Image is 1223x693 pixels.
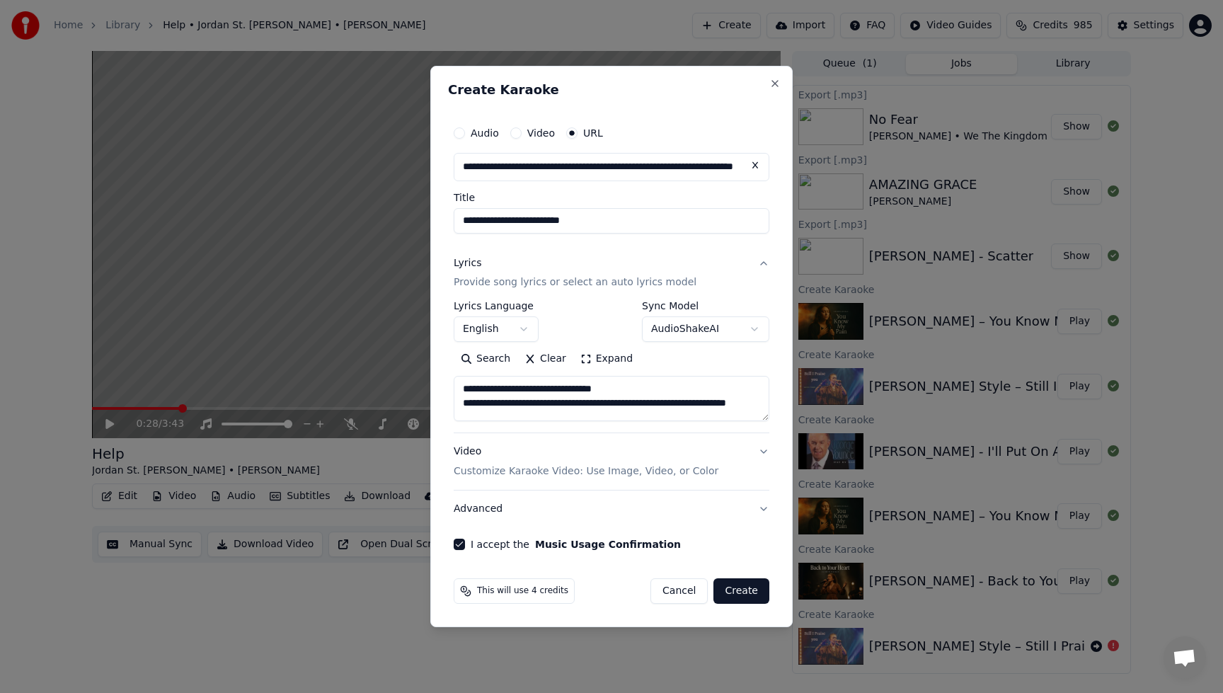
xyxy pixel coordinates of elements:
button: Expand [573,348,640,371]
div: LyricsProvide song lyrics or select an auto lyrics model [454,302,769,433]
label: Lyrics Language [454,302,539,311]
label: Audio [471,128,499,138]
p: Customize Karaoke Video: Use Image, Video, or Color [454,464,718,479]
button: LyricsProvide song lyrics or select an auto lyrics model [454,245,769,302]
button: VideoCustomize Karaoke Video: Use Image, Video, or Color [454,434,769,491]
label: I accept the [471,539,681,549]
label: Video [527,128,555,138]
span: This will use 4 credits [477,585,568,597]
button: Clear [517,348,573,371]
label: URL [583,128,603,138]
div: Lyrics [454,256,481,270]
button: I accept the [535,539,681,549]
button: Advanced [454,491,769,527]
div: Video [454,445,718,479]
label: Title [454,193,769,202]
p: Provide song lyrics or select an auto lyrics model [454,276,696,290]
button: Create [713,578,769,604]
label: Sync Model [642,302,769,311]
button: Cancel [650,578,708,604]
button: Search [454,348,517,371]
h2: Create Karaoke [448,84,775,96]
